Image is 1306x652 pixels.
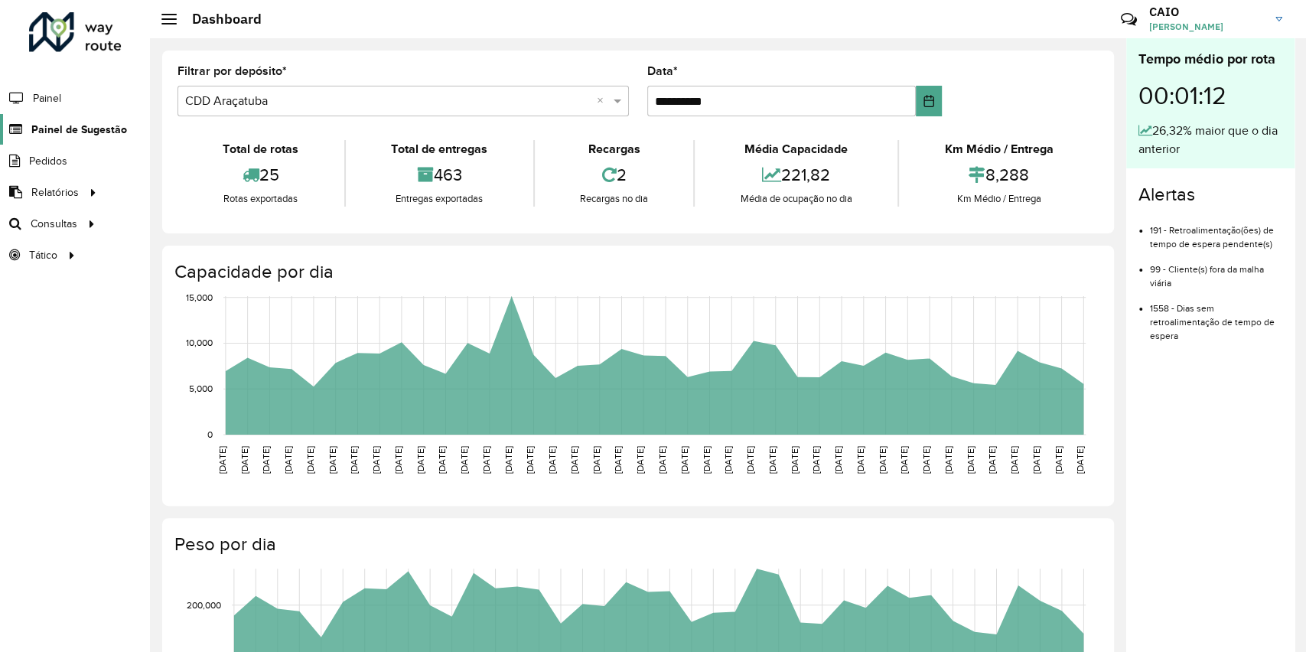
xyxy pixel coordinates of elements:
text: 15,000 [186,292,213,302]
span: Pedidos [29,153,67,169]
div: Tempo médio por rota [1138,49,1282,70]
li: 191 - Retroalimentação(ões) de tempo de espera pendente(s) [1150,212,1282,251]
div: Recargas no dia [539,191,690,207]
a: Contato Rápido [1112,3,1145,36]
h4: Capacidade por dia [174,261,1099,283]
text: [DATE] [349,446,359,474]
text: 5,000 [189,383,213,393]
text: [DATE] [921,446,931,474]
label: Filtrar por depósito [177,62,287,80]
div: 25 [181,158,340,191]
div: Total de entregas [350,140,529,158]
text: 0 [207,429,213,439]
text: [DATE] [1009,446,1019,474]
text: [DATE] [591,446,601,474]
h3: CAIO [1149,5,1264,19]
div: Média Capacidade [699,140,894,158]
text: [DATE] [569,446,579,474]
text: [DATE] [1031,446,1041,474]
span: Clear all [597,92,610,110]
text: [DATE] [855,446,865,474]
div: Km Médio / Entrega [903,140,1095,158]
text: [DATE] [943,446,953,474]
text: [DATE] [525,446,535,474]
div: 2 [539,158,690,191]
text: [DATE] [283,446,293,474]
div: Total de rotas [181,140,340,158]
text: [DATE] [415,446,425,474]
div: Rotas exportadas [181,191,340,207]
div: Recargas [539,140,690,158]
text: [DATE] [503,446,513,474]
text: [DATE] [723,446,733,474]
div: 00:01:12 [1138,70,1282,122]
text: [DATE] [657,446,667,474]
h4: Peso por dia [174,533,1099,556]
text: [DATE] [833,446,843,474]
text: [DATE] [217,446,227,474]
div: 221,82 [699,158,894,191]
text: [DATE] [1075,446,1085,474]
h4: Alertas [1138,184,1282,206]
span: Painel de Sugestão [31,122,127,138]
text: [DATE] [745,446,755,474]
text: [DATE] [1053,446,1063,474]
li: 99 - Cliente(s) fora da malha viária [1150,251,1282,290]
text: [DATE] [437,446,447,474]
text: [DATE] [789,446,799,474]
text: [DATE] [965,446,975,474]
span: Consultas [31,216,77,232]
span: Tático [29,247,57,263]
text: [DATE] [547,446,557,474]
text: [DATE] [239,446,249,474]
div: 26,32% maior que o dia anterior [1138,122,1282,158]
span: [PERSON_NAME] [1149,20,1264,34]
label: Data [647,62,678,80]
button: Choose Date [916,86,942,116]
text: [DATE] [481,446,491,474]
div: Entregas exportadas [350,191,529,207]
text: [DATE] [767,446,777,474]
text: [DATE] [877,446,887,474]
span: Painel [33,90,61,106]
li: 1558 - Dias sem retroalimentação de tempo de espera [1150,290,1282,343]
text: [DATE] [305,446,315,474]
text: [DATE] [393,446,403,474]
text: [DATE] [679,446,689,474]
text: [DATE] [811,446,821,474]
text: [DATE] [635,446,645,474]
text: 200,000 [187,600,221,610]
text: 10,000 [186,338,213,348]
text: [DATE] [327,446,337,474]
text: [DATE] [613,446,623,474]
text: [DATE] [701,446,711,474]
text: [DATE] [459,446,469,474]
text: [DATE] [261,446,271,474]
text: [DATE] [371,446,381,474]
text: [DATE] [899,446,909,474]
div: 8,288 [903,158,1095,191]
div: 463 [350,158,529,191]
text: [DATE] [987,446,997,474]
h2: Dashboard [177,11,262,28]
div: Média de ocupação no dia [699,191,894,207]
span: Relatórios [31,184,79,200]
div: Km Médio / Entrega [903,191,1095,207]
